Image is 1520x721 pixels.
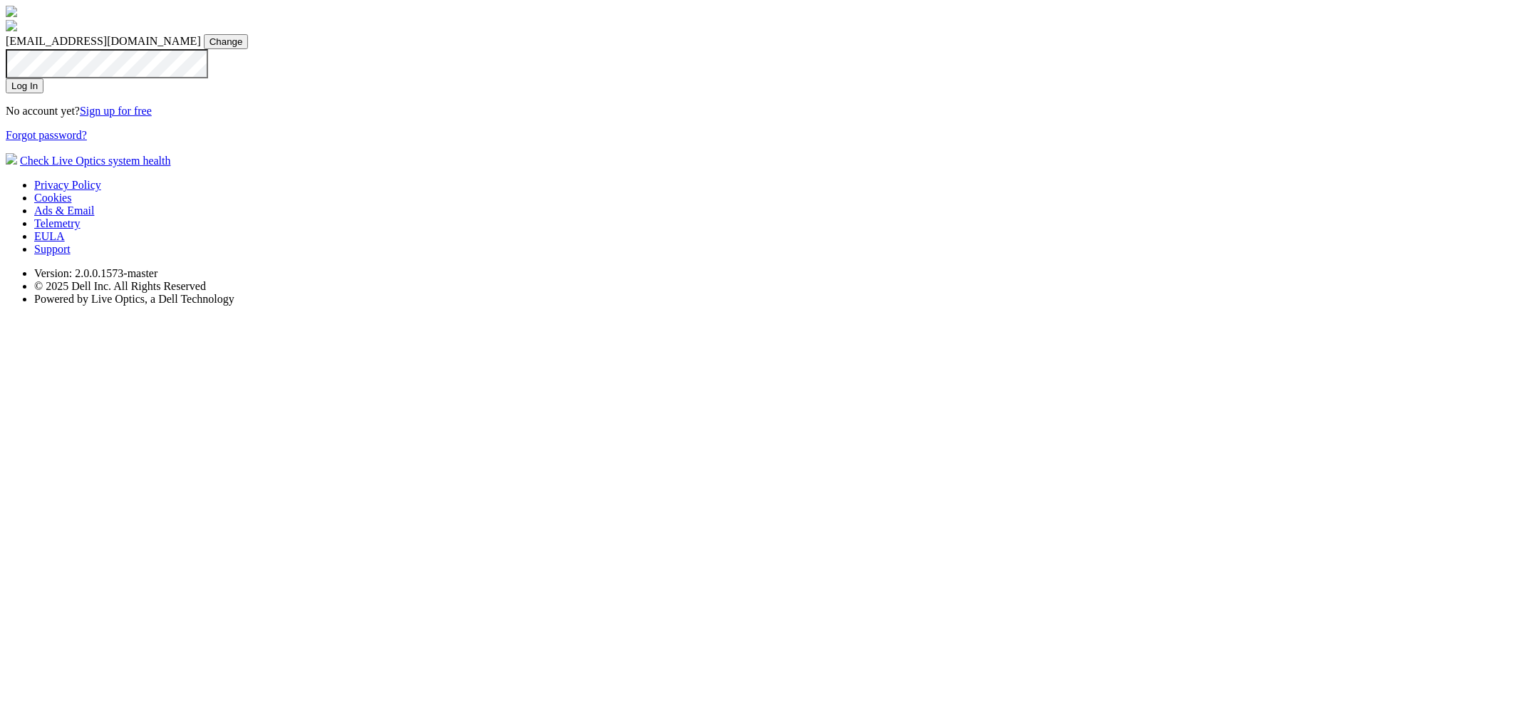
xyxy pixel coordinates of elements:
[34,243,71,255] a: Support
[34,179,101,191] a: Privacy Policy
[6,78,43,93] input: Log In
[6,129,87,141] a: Forgot password?
[34,267,1514,280] li: Version: 2.0.0.1573-master
[34,293,1514,306] li: Powered by Live Optics, a Dell Technology
[34,280,1514,293] li: © 2025 Dell Inc. All Rights Reserved
[6,35,201,47] span: [EMAIL_ADDRESS][DOMAIN_NAME]
[34,204,94,217] a: Ads & Email
[34,192,71,204] a: Cookies
[6,105,1514,118] p: No account yet?
[6,20,17,31] img: liveoptics-word.svg
[204,34,249,49] input: Change
[6,153,17,165] img: status-check-icon.svg
[20,155,171,167] a: Check Live Optics system health
[6,6,17,17] img: liveoptics-logo.svg
[34,230,65,242] a: EULA
[34,217,81,229] a: Telemetry
[80,105,152,117] a: Sign up for free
